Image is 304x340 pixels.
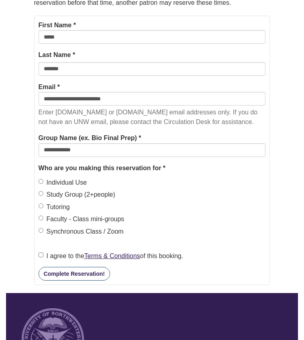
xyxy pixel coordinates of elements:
[39,178,87,188] label: Individual Use
[39,251,184,262] label: I agree to the of this booking.
[39,253,43,258] input: I agree to theTerms & Conditionsof this booking.
[39,82,60,93] label: Email *
[39,267,110,281] button: Complete Reservation!
[39,202,70,213] label: Tutoring
[39,204,43,209] input: Tutoring
[39,228,43,233] input: Synchronous Class / Zoom
[39,20,76,31] label: First Name *
[39,190,115,200] label: Study Group (2+people)
[39,133,141,144] label: Group Name (ex. Bio Final Prep) *
[39,108,266,127] p: Enter [DOMAIN_NAME] or [DOMAIN_NAME] email addresses only. If you do not have an UNW email, pleas...
[39,163,266,174] legend: Who are you making this reservation for *
[39,227,124,237] label: Synchronous Class / Zoom
[84,253,140,260] a: Terms & Conditions
[39,50,75,61] label: Last Name *
[39,191,43,196] input: Study Group (2+people)
[39,179,43,184] input: Individual Use
[39,214,124,225] label: Faculty - Class mini-groups
[39,216,43,221] input: Faculty - Class mini-groups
